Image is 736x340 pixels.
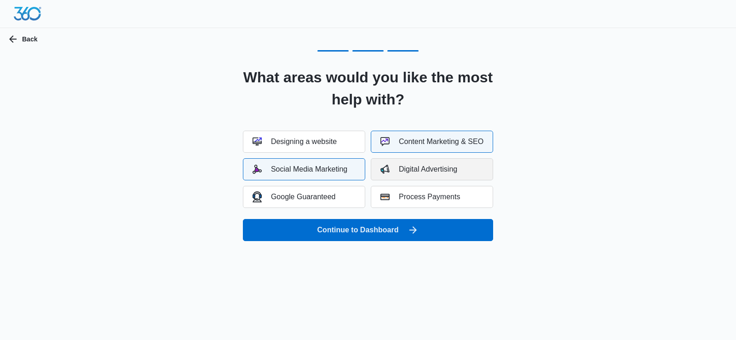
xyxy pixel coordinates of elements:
h2: What areas would you like the most help with? [231,66,505,110]
div: Digital Advertising [380,165,457,174]
div: Social Media Marketing [253,165,347,174]
button: Process Payments [371,186,493,208]
button: Continue to Dashboard [243,219,493,241]
button: Content Marketing & SEO [371,131,493,153]
div: Google Guaranteed [253,191,336,202]
button: Digital Advertising [371,158,493,180]
button: Social Media Marketing [243,158,365,180]
button: Google Guaranteed [243,186,365,208]
div: Process Payments [380,192,460,202]
div: Designing a website [253,137,337,146]
div: Content Marketing & SEO [380,137,483,146]
button: Designing a website [243,131,365,153]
